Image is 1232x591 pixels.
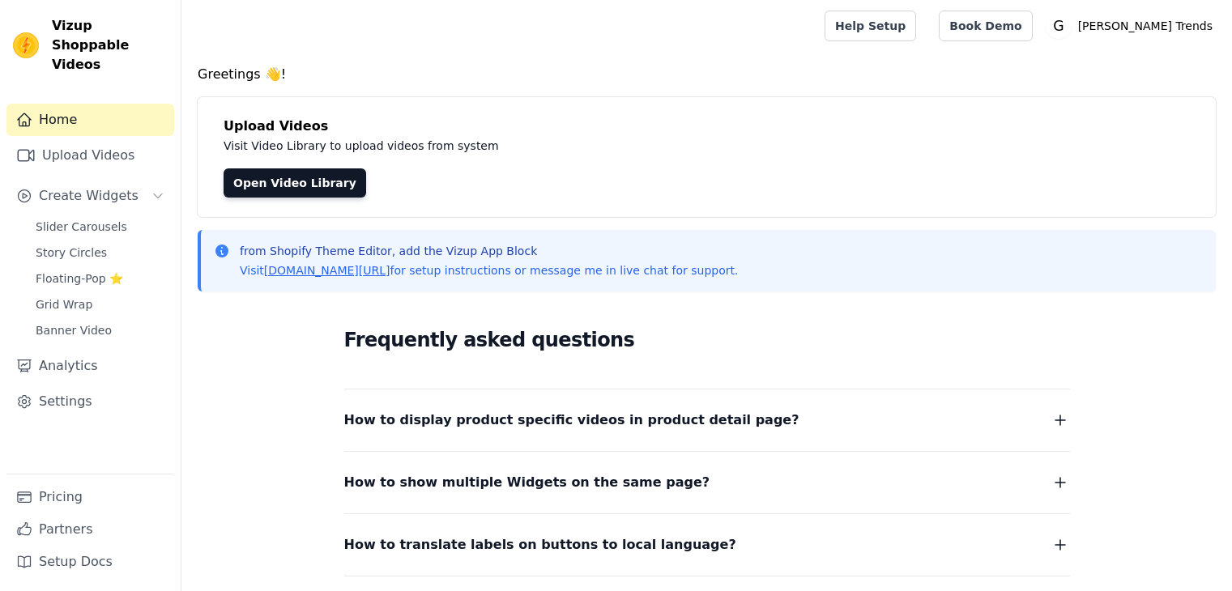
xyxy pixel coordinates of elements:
[26,215,174,238] a: Slider Carousels
[6,104,174,136] a: Home
[6,513,174,546] a: Partners
[6,180,174,212] button: Create Widgets
[39,186,139,206] span: Create Widgets
[6,481,174,513] a: Pricing
[26,241,174,264] a: Story Circles
[344,471,1070,494] button: How to show multiple Widgets on the same page?
[36,270,123,287] span: Floating-Pop ⭐
[1053,18,1064,34] text: G
[240,243,738,259] p: from Shopify Theme Editor, add the Vizup App Block
[1046,11,1219,40] button: G [PERSON_NAME] Trends
[6,546,174,578] a: Setup Docs
[224,136,949,155] p: Visit Video Library to upload videos from system
[344,534,1070,556] button: How to translate labels on buttons to local language?
[344,409,1070,432] button: How to display product specific videos in product detail page?
[6,139,174,172] a: Upload Videos
[344,409,799,432] span: How to display product specific videos in product detail page?
[344,471,710,494] span: How to show multiple Widgets on the same page?
[825,11,916,41] a: Help Setup
[1072,11,1219,40] p: [PERSON_NAME] Trends
[36,296,92,313] span: Grid Wrap
[224,117,1190,136] h4: Upload Videos
[224,168,366,198] a: Open Video Library
[198,65,1216,84] h4: Greetings 👋!
[240,262,738,278] p: Visit for setup instructions or message me in live chat for support.
[344,534,736,556] span: How to translate labels on buttons to local language?
[26,293,174,316] a: Grid Wrap
[52,16,168,74] span: Vizup Shoppable Videos
[36,322,112,338] span: Banner Video
[6,350,174,382] a: Analytics
[36,219,127,235] span: Slider Carousels
[939,11,1032,41] a: Book Demo
[26,319,174,342] a: Banner Video
[36,244,107,261] span: Story Circles
[344,324,1070,356] h2: Frequently asked questions
[264,264,390,277] a: [DOMAIN_NAME][URL]
[6,385,174,418] a: Settings
[26,267,174,290] a: Floating-Pop ⭐
[13,32,39,58] img: Vizup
